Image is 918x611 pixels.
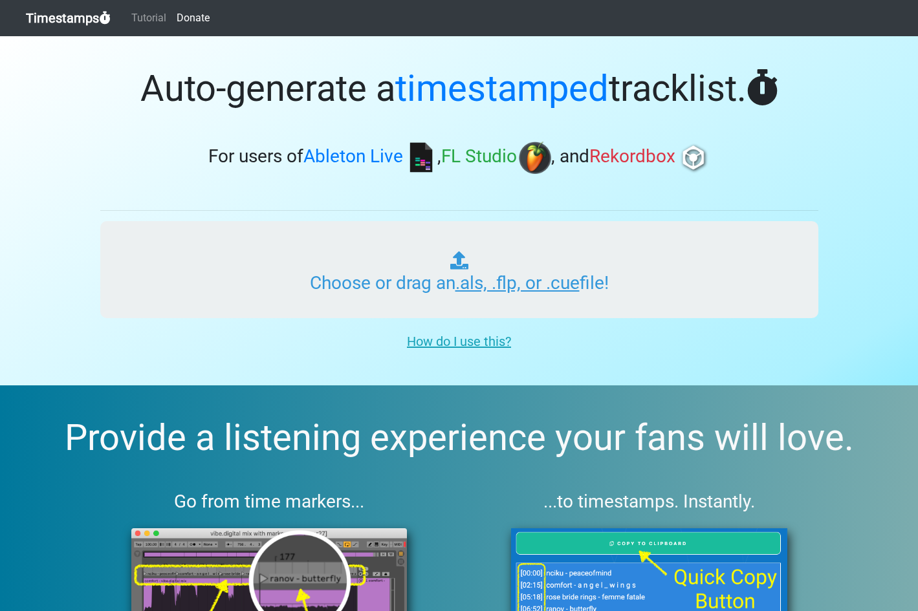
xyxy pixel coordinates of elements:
img: ableton.png [405,142,437,174]
img: fl.png [519,142,551,174]
a: Timestamps [26,5,111,31]
u: How do I use this? [407,334,511,349]
h3: Go from time markers... [100,491,439,513]
span: Rekordbox [589,146,675,167]
a: Donate [171,5,215,31]
a: Tutorial [126,5,171,31]
iframe: Drift Widget Chat Controller [853,546,902,595]
img: rb.png [677,142,710,174]
h2: Provide a listening experience your fans will love. [31,416,887,460]
span: FL Studio [441,146,517,167]
h1: Auto-generate a tracklist. [100,67,818,111]
h3: ...to timestamps. Instantly. [480,491,818,513]
span: timestamped [395,67,609,110]
span: Ableton Live [303,146,403,167]
h3: For users of , , and [100,142,818,174]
